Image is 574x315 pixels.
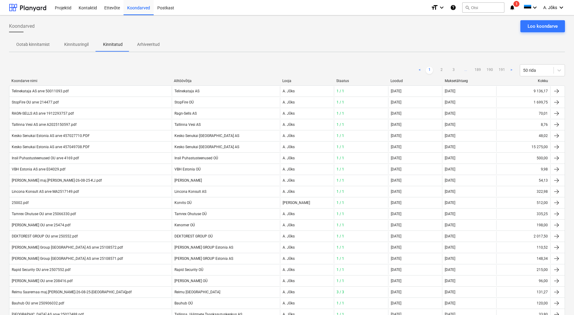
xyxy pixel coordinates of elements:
div: [DATE] [442,86,496,96]
div: A. Jõks [280,109,334,118]
span: 1 / 1 [337,245,344,250]
div: [DATE] [391,134,401,138]
i: keyboard_arrow_down [558,4,565,11]
span: 1 / 1 [337,256,344,261]
div: Kesko Senukai [GEOGRAPHIC_DATA] AS [172,131,280,141]
div: A. Jõks [280,86,334,96]
div: [PERSON_NAME] GROUP Estonia AS [172,243,280,252]
div: [PERSON_NAME] [172,176,280,185]
div: Bauhub OÜ [172,298,280,308]
div: [PERSON_NAME] OU arve 25474.pdf [12,223,71,227]
span: 1 / 1 [337,301,344,305]
div: Rapid Security OÜ [172,265,280,275]
div: [DATE] [391,245,401,250]
iframe: Chat Widget [544,286,574,315]
span: 1 / 1 [337,167,344,171]
div: Tamrex Ohutuse OÜ [172,209,280,219]
div: [DATE] [391,167,401,171]
div: Ragn-Sells AS [172,109,280,118]
div: [DATE] [391,122,401,127]
span: 1 / 1 [337,111,344,116]
a: Next page [508,67,515,74]
a: Page 191 [498,67,505,74]
a: Page 3 [450,67,457,74]
div: 335,25 [537,212,548,216]
div: 198,00 [537,223,548,227]
div: A. Jõks [280,231,334,241]
div: A. Jõks [280,187,334,196]
div: 9,98 [541,167,548,171]
div: 9 136,17 [534,89,548,93]
div: [DATE] [391,201,401,205]
div: [DATE] [391,290,401,294]
div: [DATE] [442,298,496,308]
span: 1 / 1 [337,279,344,283]
div: [DATE] [391,301,401,305]
div: A. Jõks [280,164,334,174]
div: [PERSON_NAME] OU arve 208416.pdf [12,279,73,283]
div: [DATE] [391,178,401,183]
div: StopFire OÜ [172,97,280,107]
a: Page 189 [474,67,481,74]
div: A. Jõks [280,287,334,297]
button: Otsi [462,2,504,13]
div: [DATE] [442,243,496,252]
div: 120,00 [537,301,548,305]
span: 1 / 1 [337,178,344,183]
div: Looja [282,79,332,83]
div: 1 699,75 [534,100,548,104]
div: Reimu [GEOGRAPHIC_DATA] [172,287,280,297]
div: A. Jõks [280,176,334,185]
i: format_size [431,4,438,11]
div: VBH Estonia OÜ [172,164,280,174]
div: [DATE] [391,268,401,272]
div: [DATE] [391,279,401,283]
i: keyboard_arrow_down [438,4,445,11]
div: Rapid Security OU arve 2507552.pdf [12,268,71,272]
div: A. Jõks [280,243,334,252]
a: Page 1 is your current page [426,67,433,74]
div: A. Jõks [280,131,334,141]
span: 1 / 1 [337,212,344,216]
div: 54,13 [539,178,548,183]
a: Page 190 [486,67,493,74]
div: [DATE] [391,145,401,149]
div: 215,00 [537,268,548,272]
div: A. Jõks [280,254,334,263]
div: 48,02 [539,134,548,138]
div: [DATE] [442,254,496,263]
div: A. Jõks [280,276,334,286]
span: 3 / 3 [337,290,344,294]
div: [DATE] [442,120,496,129]
div: Tallinna Vesi AS arve A2025150597.pdf [12,122,77,127]
p: Kinnitusringil [64,41,89,48]
div: Lincona Konsult AS arve MA2517149.pdf [12,189,79,194]
div: [DATE] [442,131,496,141]
div: [DATE] [442,153,496,163]
div: A. Jõks [280,265,334,275]
div: 110,52 [537,245,548,250]
div: 2 017,50 [534,234,548,238]
div: Lincona Konsult AS [172,187,280,196]
div: Reimu Saaremaa maj.[PERSON_NAME]-26-08-25-[GEOGRAPHIC_DATA]pdf [12,290,132,294]
div: [DATE] [442,231,496,241]
div: Tamrex Ohutuse OU arve 25066330.pdf [12,212,76,216]
div: A. Jõks [280,153,334,163]
div: 70,01 [539,111,548,116]
div: [DATE] [391,111,401,116]
div: Korvits OÜ [172,198,280,208]
div: A. Jõks [280,209,334,219]
div: VBH Estonia AS arve E04029.pdf [12,167,65,171]
div: DEKTOREST GROUP OU arve 250552.pdf [12,234,78,238]
div: [PERSON_NAME] GROUP Estonia AS [172,254,280,263]
span: A. Jõks [543,5,557,10]
div: Maksetähtaeg [445,79,494,83]
div: Bauhub OU arve 250906032.pdf [12,301,64,305]
div: 148,34 [537,256,548,261]
span: 1 / 1 [337,223,344,227]
div: Telinekataja AS arve 50011093.pdf [12,89,69,93]
button: Loo koondarve [520,20,565,32]
div: 15 275,00 [532,145,548,149]
div: Insil Puhastusteenused OÜ [172,153,280,163]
